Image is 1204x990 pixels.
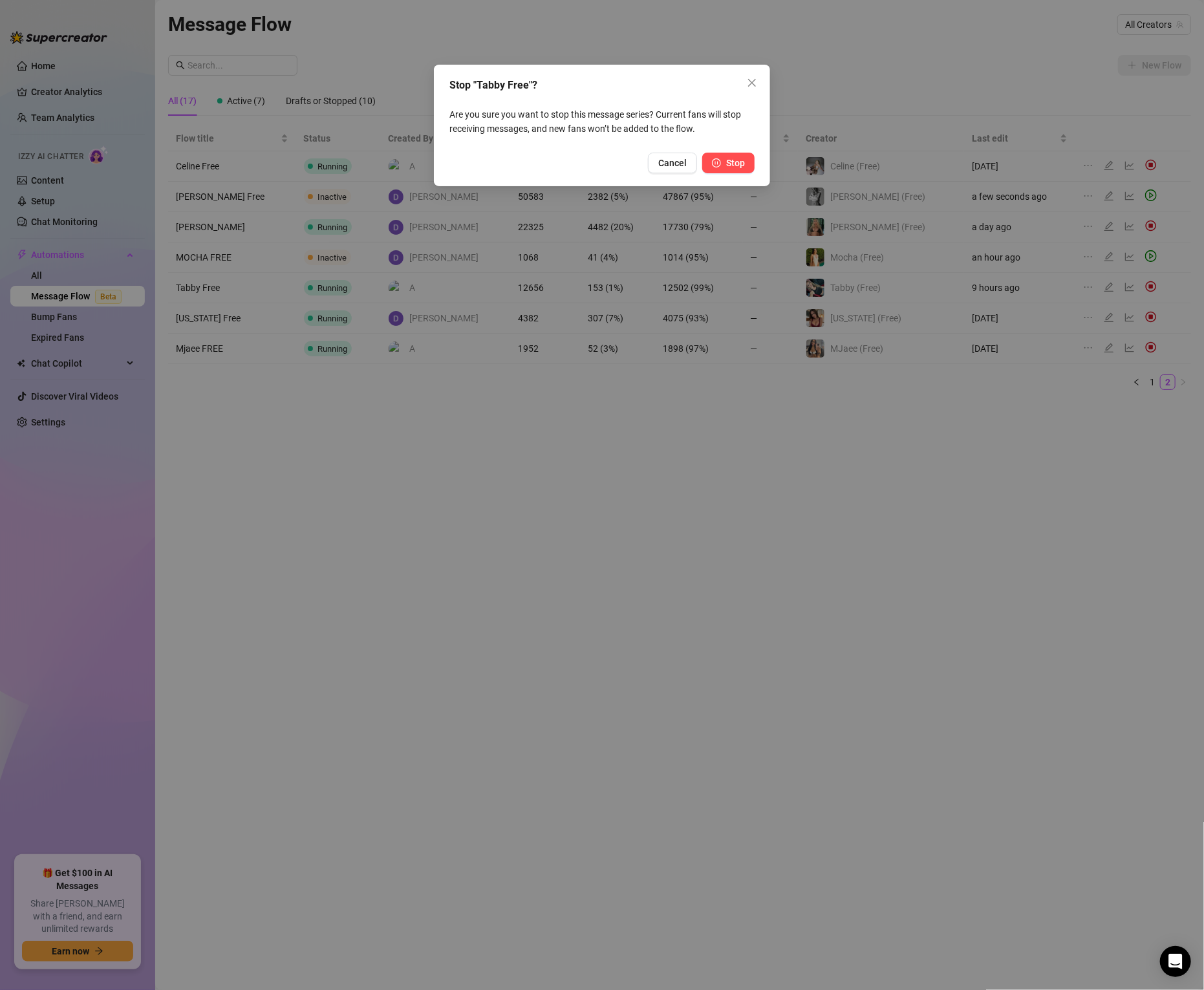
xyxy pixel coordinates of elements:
p: Are you sure you want to stop this message series? Current fans will stop receiving messages, and... [449,107,755,136]
span: close [747,78,757,88]
span: Cancel [658,158,687,168]
button: Close [742,72,762,93]
span: Stop [726,158,745,168]
div: Stop "Tabby Free"? [449,78,755,93]
div: Open Intercom Messenger [1160,946,1191,977]
button: Stop [702,153,755,173]
span: Close [742,78,762,88]
button: Cancel [648,153,697,173]
span: pause-circle [712,158,721,167]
